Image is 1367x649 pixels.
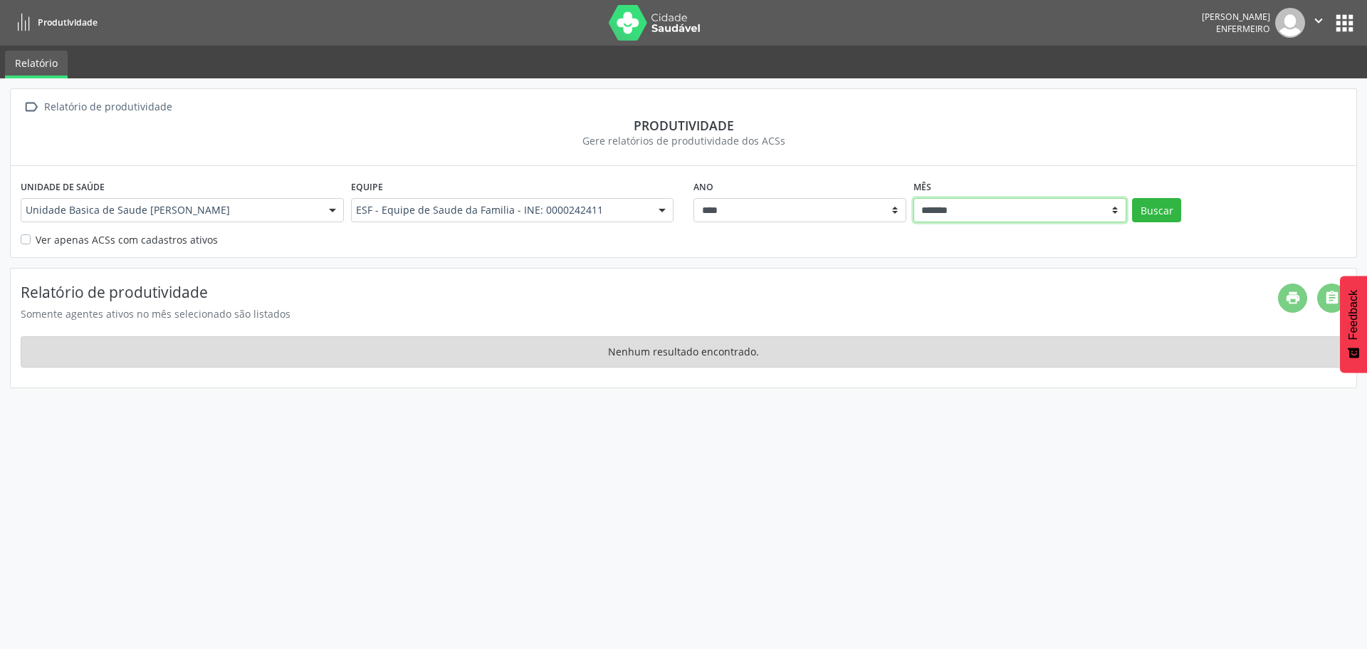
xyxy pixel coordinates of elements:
[1132,198,1181,222] button: Buscar
[1332,11,1357,36] button: apps
[26,203,315,217] span: Unidade Basica de Saude [PERSON_NAME]
[21,97,41,118] i: 
[1305,8,1332,38] button: 
[36,232,218,247] label: Ver apenas ACSs com cadastros ativos
[21,133,1346,148] div: Gere relatórios de produtividade dos ACSs
[21,284,1278,301] h4: Relatório de produtividade
[38,16,98,28] span: Produtividade
[10,11,98,34] a: Produtividade
[21,176,105,198] label: Unidade de saúde
[693,176,713,198] label: Ano
[21,118,1346,133] div: Produtividade
[356,203,645,217] span: ESF - Equipe de Saude da Familia - INE: 0000242411
[1275,8,1305,38] img: img
[913,176,931,198] label: Mês
[1216,23,1270,35] span: Enfermeiro
[1202,11,1270,23] div: [PERSON_NAME]
[1311,13,1326,28] i: 
[351,176,383,198] label: Equipe
[21,306,1278,321] div: Somente agentes ativos no mês selecionado são listados
[21,336,1346,368] div: Nenhum resultado encontrado.
[41,97,174,118] div: Relatório de produtividade
[1340,276,1367,373] button: Feedback - Mostrar pesquisa
[5,51,68,78] a: Relatório
[21,97,174,118] a:  Relatório de produtividade
[1347,290,1360,340] span: Feedback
